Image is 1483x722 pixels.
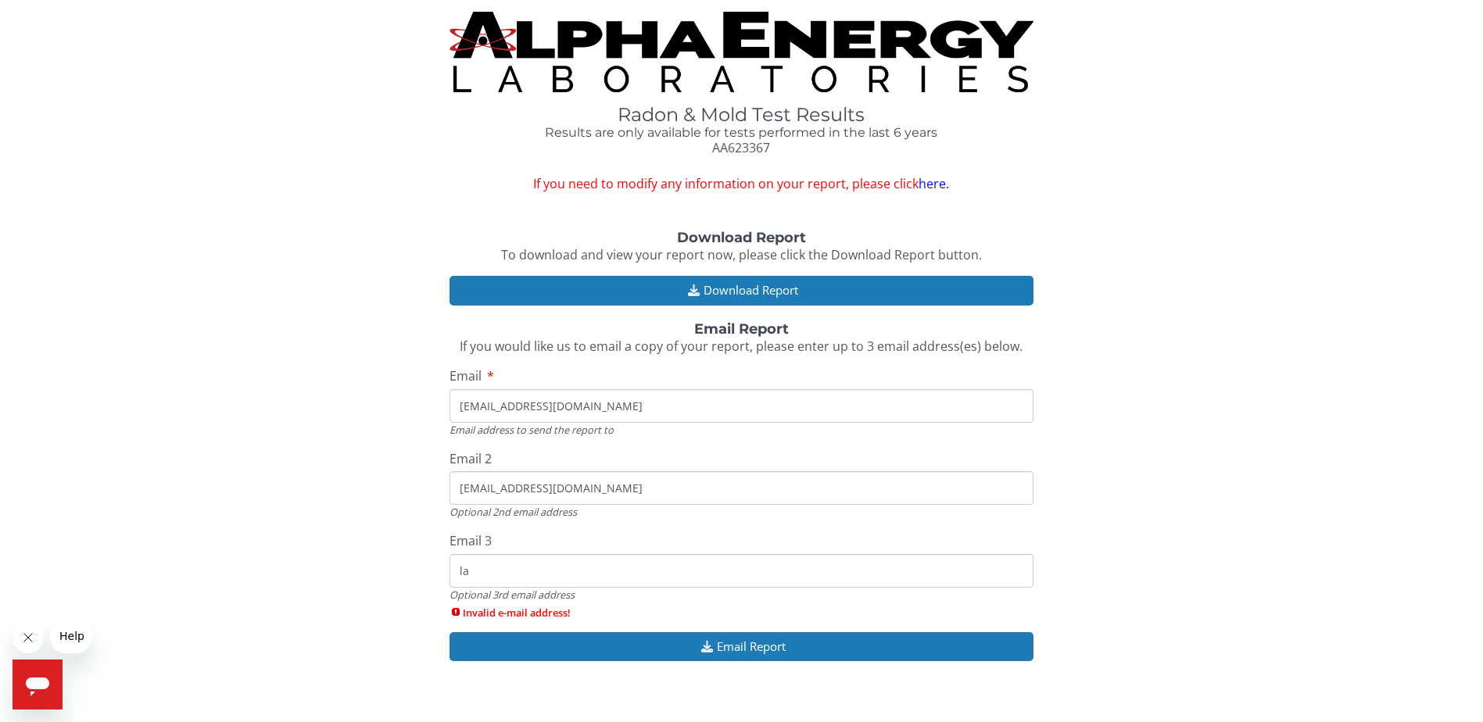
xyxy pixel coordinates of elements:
[450,505,1033,519] div: Optional 2nd email address
[450,126,1033,140] h4: Results are only available for tests performed in the last 6 years
[450,105,1033,125] h1: Radon & Mold Test Results
[50,619,91,653] iframe: Message from company
[450,276,1033,305] button: Download Report
[13,659,63,709] iframe: Button to launch messaging window
[450,423,1033,437] div: Email address to send the report to
[450,175,1033,193] span: If you need to modify any information on your report, please click
[450,606,1033,620] span: Invalid e-mail address!
[460,338,1023,355] span: If you would like us to email a copy of your report, please enter up to 3 email address(es) below.
[13,622,44,653] iframe: Close message
[712,139,770,156] span: AA623367
[450,367,482,384] span: Email
[694,320,789,338] strong: Email Report
[450,12,1033,92] img: TightCrop.jpg
[501,246,982,263] span: To download and view your report now, please click the Download Report button.
[450,588,1033,602] div: Optional 3rd email address
[450,450,492,467] span: Email 2
[677,229,806,246] strong: Download Report
[919,175,949,192] a: here.
[450,632,1033,661] button: Email Report
[450,532,492,549] span: Email 3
